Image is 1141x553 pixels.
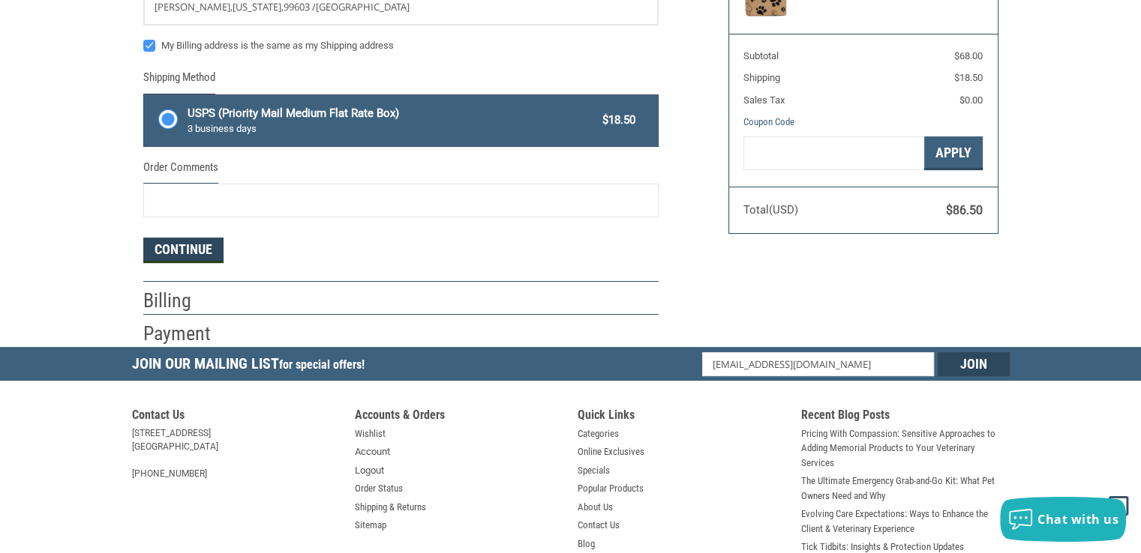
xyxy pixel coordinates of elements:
a: Order Status [355,481,403,496]
span: $18.50 [954,72,983,83]
legend: Order Comments [143,159,218,184]
input: Gift Certificate or Coupon Code [743,136,924,170]
h5: Contact Us [132,408,341,426]
h5: Recent Blog Posts [801,408,1010,426]
label: My Billing address is the same as my Shipping address [143,40,659,52]
span: Subtotal [743,50,779,61]
a: The Ultimate Emergency Grab-and-Go Kit: What Pet Owners Need and Why [801,474,1010,503]
h5: Join Our Mailing List [132,347,372,385]
button: Continue [143,238,224,263]
button: Chat with us [1000,497,1126,542]
button: Apply [924,136,983,170]
a: About Us [578,500,613,515]
h5: Quick Links [578,408,786,426]
a: Wishlist [355,426,386,441]
a: Pricing With Compassion: Sensitive Approaches to Adding Memorial Products to Your Veterinary Serv... [801,426,1010,471]
span: Shipping [743,72,780,83]
span: $68.00 [954,50,983,61]
a: Categories [578,426,619,441]
h2: Payment [143,321,231,346]
input: Join [938,352,1010,376]
span: $18.50 [596,112,636,129]
h2: Billing [143,288,231,313]
a: Online Exclusives [578,444,644,459]
h5: Accounts & Orders [355,408,563,426]
span: $86.50 [946,203,983,217]
a: Account [355,444,390,459]
a: Blog [578,537,595,552]
a: Logout [355,463,384,478]
span: Sales Tax [743,94,785,106]
legend: Shipping Method [143,69,215,94]
a: Specials [578,463,610,478]
span: $0.00 [959,94,983,106]
span: Total (USD) [743,203,798,217]
span: Chat with us [1037,511,1118,528]
a: Shipping & Returns [355,500,426,515]
a: Contact Us [578,518,620,533]
a: Sitemap [355,518,386,533]
a: Popular Products [578,481,644,496]
span: 3 business days [188,121,596,136]
span: USPS (Priority Mail Medium Flat Rate Box) [188,105,596,136]
input: Email [702,352,934,376]
a: Evolving Care Expectations: Ways to Enhance the Client & Veterinary Experience [801,507,1010,536]
a: Coupon Code [743,116,794,127]
span: for special offers! [279,357,365,372]
address: [STREET_ADDRESS] [GEOGRAPHIC_DATA] [PHONE_NUMBER] [132,426,341,480]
